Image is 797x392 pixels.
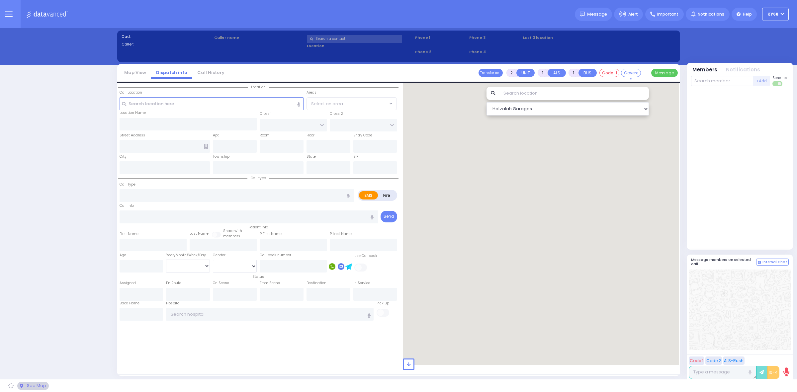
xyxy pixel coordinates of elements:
label: Destination [307,280,326,286]
button: Transfer call [479,69,503,77]
span: Send text [772,75,789,80]
span: Help [743,11,752,17]
label: En Route [166,280,181,286]
button: Covered [621,69,641,77]
span: Phone 1 [415,35,467,40]
span: Patient info [245,225,271,230]
label: Caller name [214,35,305,40]
span: Message [587,11,607,18]
span: Phone 4 [469,49,521,55]
button: Members [692,66,717,74]
span: Phone 2 [415,49,467,55]
label: From Scene [260,280,280,286]
span: Other building occupants [204,144,208,149]
label: Areas [307,90,316,95]
label: Use Callback [354,253,377,259]
label: City [120,154,127,159]
span: Internal Chat [762,260,787,265]
label: Township [213,154,229,159]
label: Room [260,133,270,138]
button: ky68 [762,8,789,21]
input: Search location [499,87,649,100]
span: Notifications [698,11,724,17]
label: Cross 2 [330,111,343,117]
span: Location [248,85,269,90]
a: Call History [192,69,229,76]
label: Call back number [260,253,291,258]
label: Hospital [166,301,181,306]
button: ALS [548,69,566,77]
label: Fire [378,191,396,199]
label: First Name [120,231,138,237]
span: Phone 3 [469,35,521,40]
span: Select an area [311,101,343,107]
label: ZIP [353,154,358,159]
label: P First Name [260,231,282,237]
img: comment-alt.png [758,261,761,264]
button: Internal Chat [756,259,789,266]
label: Floor [307,133,314,138]
button: Message [651,69,678,77]
label: P Last Name [330,231,352,237]
label: Cad: [122,34,212,39]
img: message.svg [580,12,585,17]
label: In Service [353,280,370,286]
label: Last Name [190,231,209,236]
label: Turn off text [772,80,783,87]
label: State [307,154,316,159]
span: Alert [628,11,638,17]
input: Search hospital [166,308,374,321]
span: Status [249,274,267,279]
label: On Scene [213,280,229,286]
label: Pick up [377,301,389,306]
label: Age [120,253,126,258]
label: Location [307,43,413,49]
label: Assigned [120,280,136,286]
label: Back Home [120,301,139,306]
button: Send [381,211,397,222]
button: UNIT [516,69,535,77]
div: Year/Month/Week/Day [166,253,210,258]
input: Search a contact [307,35,402,43]
button: Code-1 [599,69,619,77]
span: ky68 [767,11,778,17]
a: Dispatch info [151,69,192,76]
button: Notifications [726,66,760,74]
small: Share with [223,228,242,233]
span: members [223,234,240,239]
label: Gender [213,253,225,258]
div: See map [17,382,48,390]
label: Entry Code [353,133,372,138]
h5: Message members on selected call [691,258,756,266]
button: ALS-Rush [723,356,745,365]
label: Call Info [120,203,134,208]
button: Code 2 [705,356,722,365]
label: Cross 1 [260,111,272,117]
button: Code 1 [689,356,704,365]
span: Call type [247,176,269,181]
label: Call Location [120,90,142,95]
label: Apt [213,133,219,138]
label: EMS [359,191,378,199]
label: Street Address [120,133,145,138]
label: Location Name [120,110,146,116]
a: Map View [119,69,151,76]
input: Search location here [120,97,304,110]
label: Last 3 location [523,35,599,40]
img: Logo [26,10,70,18]
button: BUS [578,69,597,77]
input: Search member [691,76,753,86]
label: Caller: [122,41,212,47]
span: Important [657,11,678,17]
label: Call Type [120,182,135,187]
